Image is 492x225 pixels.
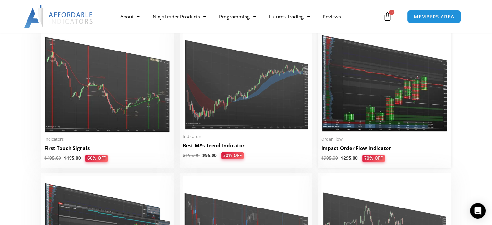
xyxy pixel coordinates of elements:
span: $ [183,152,185,158]
a: MEMBERS AREA [407,10,461,23]
div: Open Intercom Messenger [470,203,486,219]
bdi: 495.00 [44,155,61,161]
nav: Menu [114,9,381,24]
h2: Best MAs Trend Indicator [183,142,309,149]
span: 0 [389,10,394,15]
a: 0 [373,7,402,26]
img: First Touch Signals 1 [44,24,171,132]
span: $ [321,155,324,161]
span: $ [202,152,205,158]
span: $ [64,155,67,161]
span: $ [341,155,344,161]
span: 70% OFF [362,155,385,162]
bdi: 195.00 [64,155,81,161]
a: About [114,9,146,24]
a: NinjaTrader Products [146,9,213,24]
span: Indicators [183,134,309,139]
span: $ [44,155,47,161]
a: First Touch Signals [44,145,171,155]
a: Reviews [316,9,347,24]
bdi: 995.00 [321,155,338,161]
img: Best MAs Trend Indicator [183,24,309,130]
span: Indicators [44,136,171,142]
span: 60% OFF [85,155,108,162]
img: LogoAI | Affordable Indicators – NinjaTrader [24,5,93,28]
h2: First Touch Signals [44,145,171,152]
img: OrderFlow 2 [321,24,448,132]
span: 50% OFF [221,152,244,159]
bdi: 295.00 [341,155,358,161]
span: Order Flow [321,136,448,142]
span: MEMBERS AREA [414,14,454,19]
a: Impact Order Flow Indicator [321,145,448,155]
bdi: 95.00 [202,152,217,158]
bdi: 195.00 [183,152,200,158]
h2: Impact Order Flow Indicator [321,145,448,152]
a: Best MAs Trend Indicator [183,142,309,152]
a: Programming [213,9,262,24]
a: Futures Trading [262,9,316,24]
